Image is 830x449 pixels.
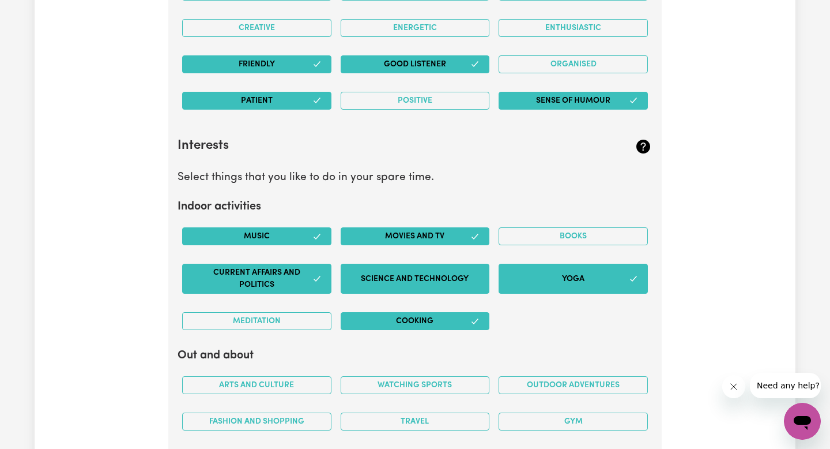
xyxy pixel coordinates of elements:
button: Music [182,227,331,245]
button: Arts and Culture [182,376,331,394]
button: Organised [499,55,648,73]
button: Science and Technology [341,264,490,294]
iframe: Message from company [750,373,821,398]
button: Watching sports [341,376,490,394]
h2: Indoor activities [178,200,652,214]
h2: Out and about [178,349,652,362]
button: Yoga [499,264,648,294]
button: Meditation [182,312,331,330]
button: Current Affairs and Politics [182,264,331,294]
button: Creative [182,19,331,37]
button: Enthusiastic [499,19,648,37]
button: Outdoor adventures [499,376,648,394]
button: Gym [499,413,648,431]
button: Energetic [341,19,490,37]
button: Patient [182,92,331,110]
button: Friendly [182,55,331,73]
button: Cooking [341,312,490,330]
iframe: Close message [722,375,745,398]
h2: Interests [178,139,574,154]
button: Sense of Humour [499,92,648,110]
button: Good Listener [341,55,490,73]
p: Select things that you like to do in your spare time. [178,170,652,186]
button: Fashion and shopping [182,413,331,431]
button: Movies and TV [341,227,490,245]
button: Positive [341,92,490,110]
button: Travel [341,413,490,431]
button: Books [499,227,648,245]
iframe: Button to launch messaging window [784,403,821,440]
